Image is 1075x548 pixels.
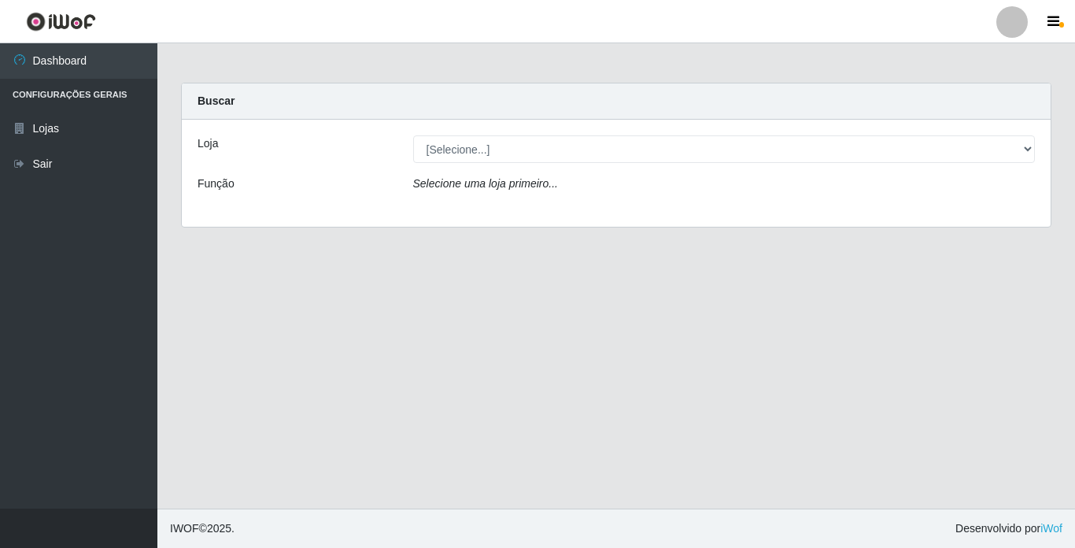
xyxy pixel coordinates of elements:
[955,520,1062,537] span: Desenvolvido por
[413,177,558,190] i: Selecione uma loja primeiro...
[1040,522,1062,535] a: iWof
[198,176,235,192] label: Função
[170,520,235,537] span: © 2025 .
[198,94,235,107] strong: Buscar
[26,12,96,31] img: CoreUI Logo
[170,522,199,535] span: IWOF
[198,135,218,152] label: Loja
